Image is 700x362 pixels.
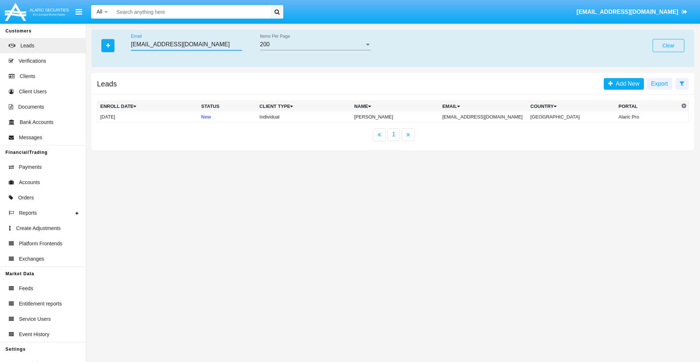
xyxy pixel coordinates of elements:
[604,78,644,90] a: Add New
[19,209,37,217] span: Reports
[19,179,40,186] span: Accounts
[528,112,616,122] td: [GEOGRAPHIC_DATA]
[351,101,439,112] th: Name
[97,101,198,112] th: Enroll Date
[257,101,351,112] th: Client Type
[653,39,684,52] button: Clear
[91,8,113,16] a: All
[97,9,102,15] span: All
[528,101,616,112] th: Country
[439,101,528,112] th: Email
[92,128,694,141] nav: paginator
[351,112,439,122] td: [PERSON_NAME]
[19,88,47,96] span: Client Users
[19,300,62,308] span: Entitlement reports
[616,101,680,112] th: Portal
[651,81,668,87] span: Export
[18,103,44,111] span: Documents
[113,5,268,19] input: Search
[613,81,639,87] span: Add New
[257,112,351,122] td: Individual
[198,112,257,122] td: New
[18,194,34,202] span: Orders
[439,112,528,122] td: [EMAIL_ADDRESS][DOMAIN_NAME]
[20,42,34,50] span: Leads
[16,225,61,232] span: Create Adjustments
[647,78,672,90] button: Export
[616,112,680,122] td: Alaric Pro
[4,1,70,23] img: Logo image
[19,315,51,323] span: Service Users
[19,163,42,171] span: Payments
[97,112,198,122] td: [DATE]
[573,2,691,22] a: [EMAIL_ADDRESS][DOMAIN_NAME]
[576,9,678,15] span: [EMAIL_ADDRESS][DOMAIN_NAME]
[19,134,42,141] span: Messages
[19,240,62,248] span: Platform Frontends
[20,73,35,80] span: Clients
[198,101,257,112] th: Status
[20,118,54,126] span: Bank Accounts
[19,255,44,263] span: Exchanges
[97,81,117,87] h5: Leads
[19,285,33,292] span: Feeds
[260,41,270,47] span: 200
[19,57,46,65] span: Verifications
[19,331,49,338] span: Event History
